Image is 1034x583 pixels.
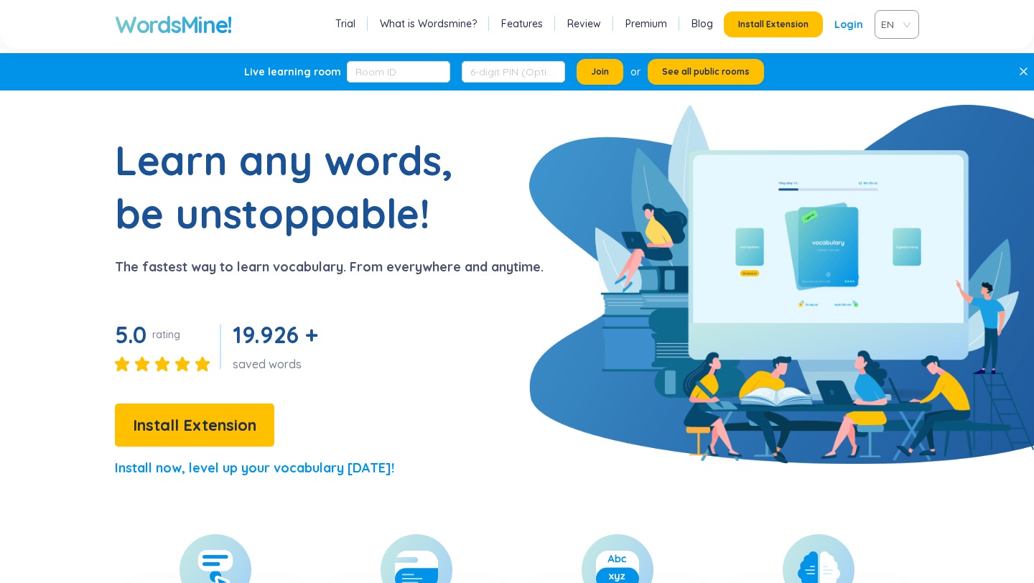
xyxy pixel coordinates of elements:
[881,14,907,35] span: EN
[152,327,180,342] div: rating
[115,320,146,349] span: 5.0
[625,17,667,31] a: Premium
[115,419,274,434] a: Install Extension
[233,320,317,349] span: 19.926 +
[630,64,641,80] div: or
[662,66,750,78] span: See all public rooms
[577,59,623,85] button: Join
[335,17,355,31] a: Trial
[380,17,477,31] a: What is Wordsmine?
[233,356,323,372] div: saved words
[591,66,609,78] span: Join
[115,257,544,277] p: The fastest way to learn vocabulary. From everywhere and anytime.
[567,17,601,31] a: Review
[133,413,256,438] span: Install Extension
[724,11,823,37] button: Install Extension
[738,19,809,30] span: Install Extension
[347,61,450,83] input: Room ID
[648,59,764,85] button: See all public rooms
[834,11,863,37] a: Login
[115,134,474,240] h1: Learn any words, be unstoppable!
[462,61,565,83] input: 6-digit PIN (Optional)
[691,17,713,31] a: Blog
[244,65,341,79] div: Live learning room
[115,458,394,478] p: Install now, level up your vocabulary [DATE]!
[501,17,543,31] a: Features
[115,404,274,447] button: Install Extension
[115,10,232,39] a: WordsMine!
